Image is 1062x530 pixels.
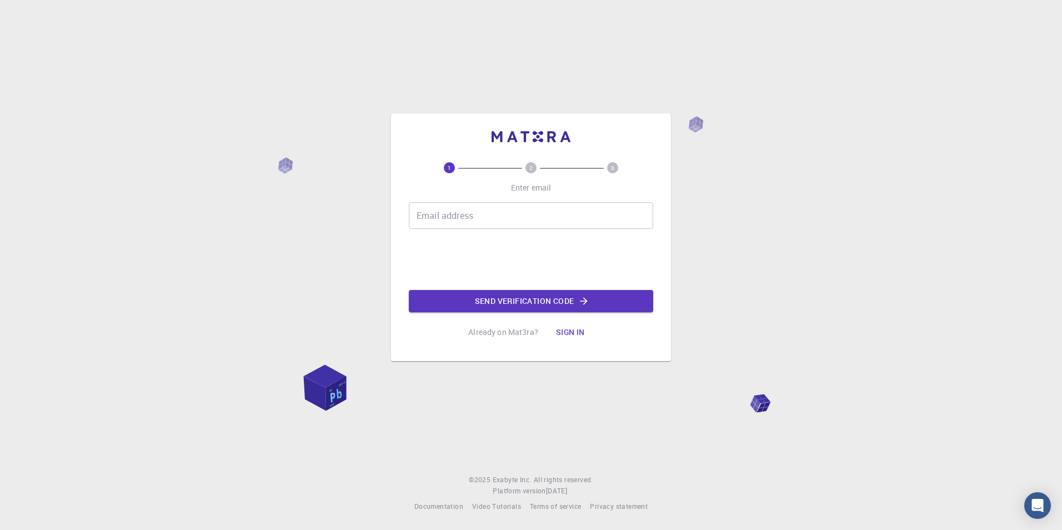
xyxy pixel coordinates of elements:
[469,474,492,486] span: © 2025
[546,486,569,497] a: [DATE].
[611,164,614,172] text: 3
[529,164,533,172] text: 2
[493,474,532,486] a: Exabyte Inc.
[414,501,463,512] a: Documentation
[1024,492,1051,519] div: Open Intercom Messenger
[534,474,593,486] span: All rights reserved.
[448,164,451,172] text: 1
[472,502,521,511] span: Video Tutorials
[590,501,648,512] a: Privacy statement
[447,238,615,281] iframe: reCAPTCHA
[468,327,538,338] p: Already on Mat3ra?
[530,501,581,512] a: Terms of service
[547,321,594,343] button: Sign in
[493,486,545,497] span: Platform version
[409,290,653,312] button: Send verification code
[530,502,581,511] span: Terms of service
[511,182,552,193] p: Enter email
[414,502,463,511] span: Documentation
[546,486,569,495] span: [DATE] .
[493,475,532,484] span: Exabyte Inc.
[472,501,521,512] a: Video Tutorials
[590,502,648,511] span: Privacy statement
